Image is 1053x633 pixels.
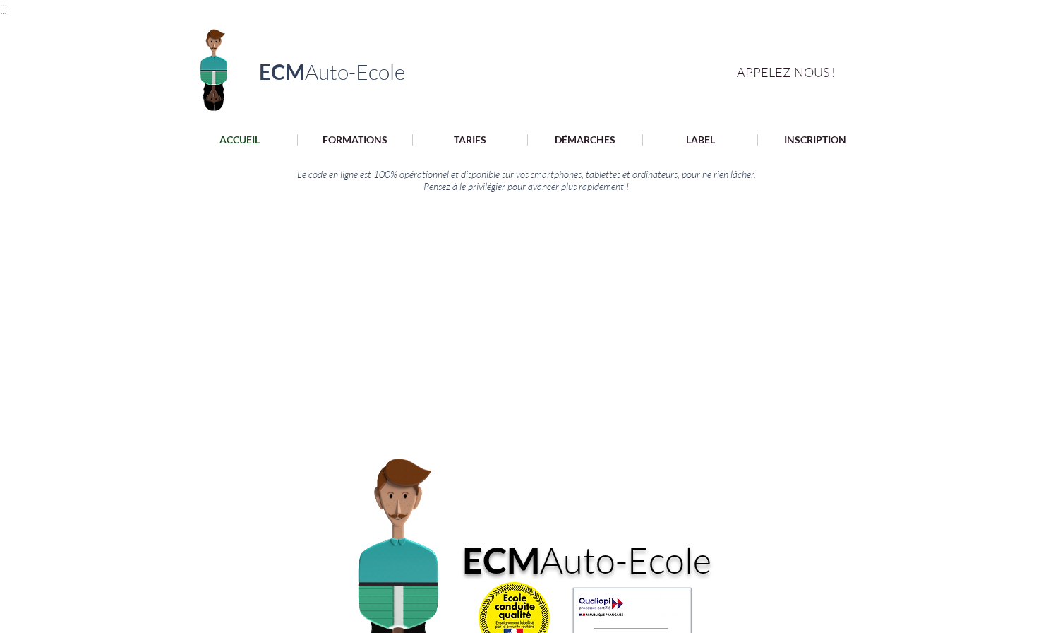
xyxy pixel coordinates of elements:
a: LABEL [642,134,757,146]
span: Auto-Ecole [305,59,405,85]
span: APPELEZ-NOUS ! [737,64,836,80]
a: ECMAuto-Ecole [259,59,405,84]
span: Pensez à le privilégier pour avancer plus rapidement ! [423,180,629,192]
a: ECM [462,538,540,581]
span: ECM [259,59,305,84]
p: FORMATIONS [315,134,395,146]
a: APPELEZ-NOUS ! [737,63,849,81]
span: Le code en ligne est 100% opérationnel et disponible sur vos smartphones, tablettes et ordinateur... [297,168,756,180]
img: Logo ECM en-tête.png [180,20,247,116]
nav: Site [181,134,873,146]
p: ACCUEIL [212,134,267,146]
a: FORMATIONS [297,134,412,146]
span: Auto-Ecole [540,538,711,581]
a: TARIFS [412,134,527,146]
p: INSCRIPTION [777,134,853,146]
a: DÉMARCHES [527,134,642,146]
a: ACCUEIL [181,134,297,146]
p: LABEL [679,134,722,146]
p: TARIFS [447,134,493,146]
p: DÉMARCHES [548,134,622,146]
a: INSCRIPTION [757,134,872,146]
